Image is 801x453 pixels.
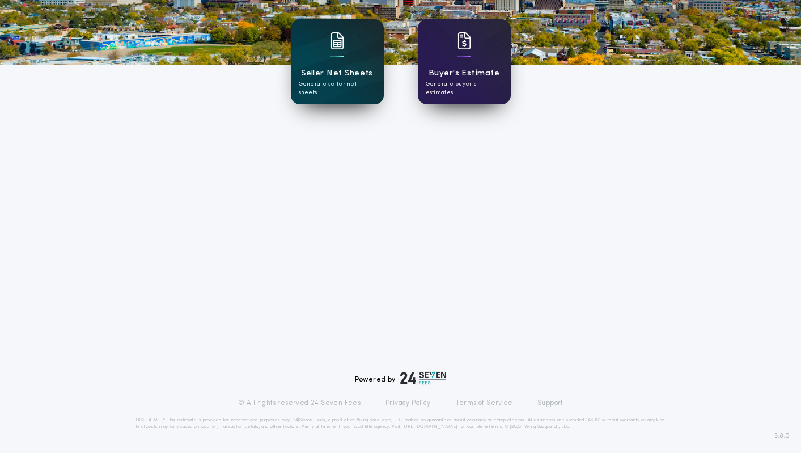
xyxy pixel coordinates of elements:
[385,399,431,408] a: Privacy Policy
[456,399,512,408] a: Terms of Service
[355,371,447,385] div: Powered by
[238,399,361,408] p: © All rights reserved. 24|Seven Fees
[537,399,563,408] a: Support
[426,80,503,97] p: Generate buyer's estimates
[291,19,384,104] a: card iconSeller Net SheetsGenerate seller net sheets
[774,431,790,441] span: 3.8.0
[401,425,457,429] a: [URL][DOMAIN_NAME]
[301,67,373,80] h1: Seller Net Sheets
[457,32,471,49] img: card icon
[135,417,666,430] p: DISCLAIMER: This estimate is provided for informational purposes only. 24|Seven Fees, a product o...
[429,67,499,80] h1: Buyer's Estimate
[299,80,376,97] p: Generate seller net sheets
[330,32,344,49] img: card icon
[418,19,511,104] a: card iconBuyer's EstimateGenerate buyer's estimates
[400,371,447,385] img: logo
